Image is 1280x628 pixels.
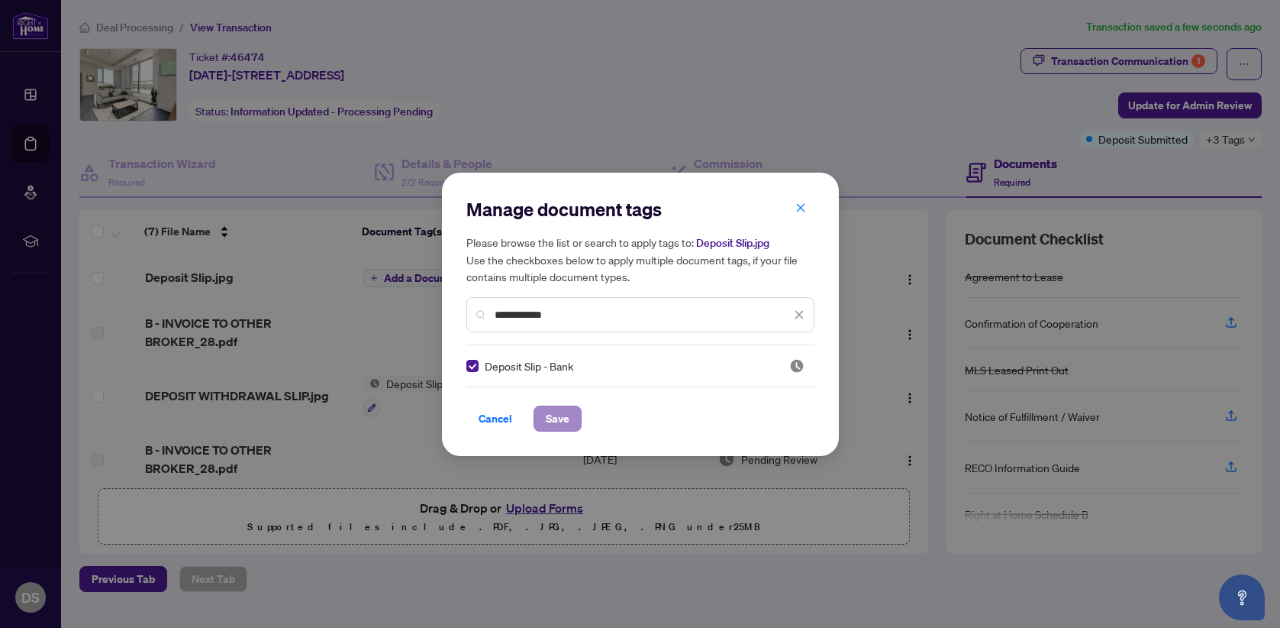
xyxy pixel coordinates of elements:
h5: Please browse the list or search to apply tags to: Use the checkboxes below to apply multiple doc... [466,234,814,285]
h2: Manage document tags [466,197,814,222]
button: Cancel [466,406,524,432]
span: Cancel [479,406,512,431]
button: Open asap [1219,575,1265,620]
span: close [795,202,806,213]
img: status [789,358,804,374]
button: Save [534,406,582,432]
span: Save [546,406,569,431]
span: Pending Review [789,358,804,374]
span: Deposit Slip.jpg [696,236,769,250]
span: close [794,309,804,320]
span: Deposit Slip - Bank [485,358,573,374]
